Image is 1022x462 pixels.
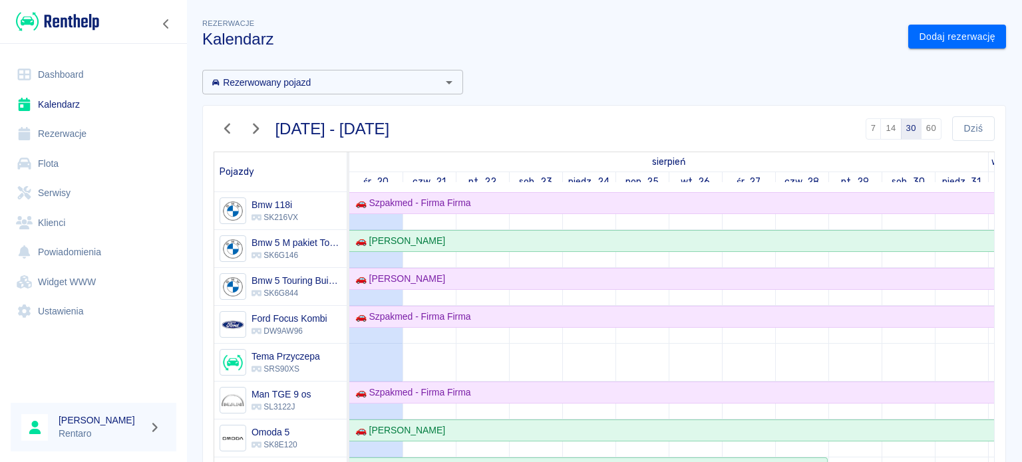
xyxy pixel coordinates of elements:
[202,19,254,27] span: Rezerwacje
[222,314,244,336] img: Image
[880,118,901,140] button: 14 dni
[350,386,471,400] div: 🚗 Szpakmed - Firma Firma
[11,237,176,267] a: Powiadomienia
[350,272,445,286] div: 🚗 [PERSON_NAME]
[252,325,327,337] p: DW9AW96
[275,120,390,138] h3: [DATE] - [DATE]
[222,352,244,374] img: Image
[220,166,254,177] span: Pojazdy
[252,198,298,211] h6: Bmw 118i
[565,172,613,191] a: 24 sierpnia 2025
[465,172,500,191] a: 22 sierpnia 2025
[11,178,176,208] a: Serwisy
[350,310,471,324] div: 🚗 Szpakmed - Firma Firma
[222,390,244,411] img: Image
[733,172,765,191] a: 27 sierpnia 2025
[622,172,663,191] a: 25 sierpnia 2025
[222,200,244,222] img: Image
[252,312,327,325] h6: Ford Focus Kombi
[206,74,437,90] input: Wyszukaj i wybierz pojazdy...
[11,296,176,326] a: Ustawienia
[888,172,928,191] a: 30 sierpnia 2025
[11,11,99,33] a: Renthelp logo
[252,350,320,363] h6: Tema Przyczepa
[156,15,176,33] button: Zwiń nawigację
[252,236,341,249] h6: Bmw 5 M pakiet Touring
[16,11,99,33] img: Renthelp logo
[252,439,297,451] p: SK8E120
[252,363,320,375] p: SRS90XS
[677,172,714,191] a: 26 sierpnia 2025
[360,172,392,191] a: 20 sierpnia 2025
[252,425,297,439] h6: Omoda 5
[222,427,244,449] img: Image
[516,172,556,191] a: 23 sierpnia 2025
[222,276,244,298] img: Image
[11,119,176,149] a: Rezerwacje
[59,427,144,441] p: Rentaro
[350,423,445,437] div: 🚗 [PERSON_NAME]
[252,211,298,223] p: SK216VX
[11,267,176,297] a: Widget WWW
[252,287,341,299] p: SK6G844
[222,238,244,260] img: Image
[440,73,458,92] button: Otwórz
[350,196,471,210] div: 🚗 Szpakmed - Firma Firma
[866,118,882,140] button: 7 dni
[409,172,449,191] a: 21 sierpnia 2025
[952,116,995,141] button: Dziś
[921,118,941,140] button: 60 dni
[59,413,144,427] h6: [PERSON_NAME]
[350,234,445,248] div: 🚗 [PERSON_NAME]
[11,149,176,179] a: Flota
[252,249,341,261] p: SK6G146
[252,401,311,413] p: SL3122J
[838,172,872,191] a: 29 sierpnia 2025
[252,274,341,287] h6: Bmw 5 Touring Buissnes
[901,118,922,140] button: 30 dni
[649,152,689,172] a: 20 sierpnia 2025
[202,30,898,49] h3: Kalendarz
[252,388,311,401] h6: Man TGE 9 os
[781,172,823,191] a: 28 sierpnia 2025
[11,60,176,90] a: Dashboard
[908,25,1006,49] a: Dodaj rezerwację
[11,90,176,120] a: Kalendarz
[939,172,985,191] a: 31 sierpnia 2025
[11,208,176,238] a: Klienci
